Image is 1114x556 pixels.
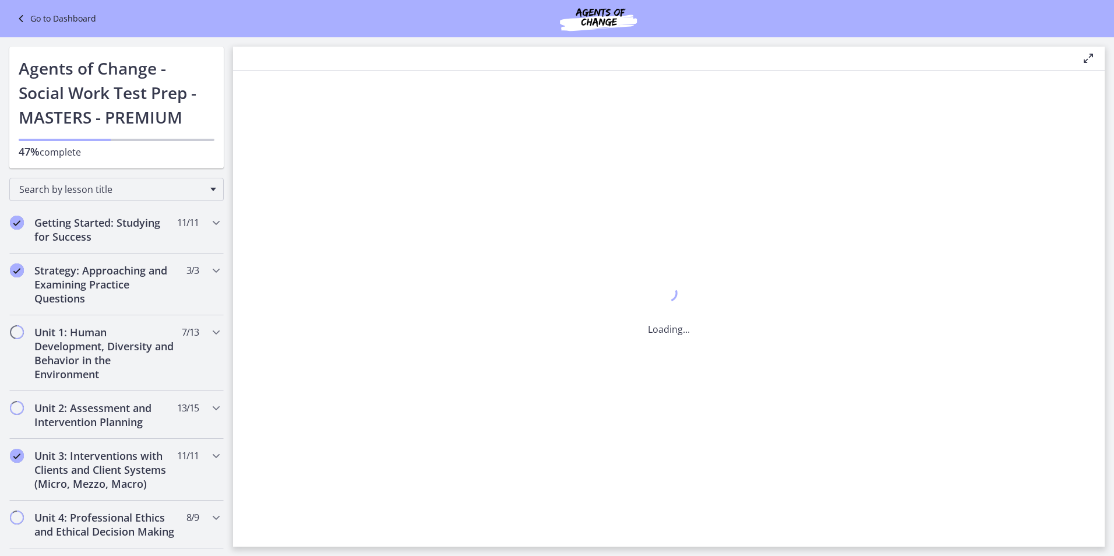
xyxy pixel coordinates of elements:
[34,449,177,491] h2: Unit 3: Interventions with Clients and Client Systems (Micro, Mezzo, Macro)
[10,449,24,463] i: Completed
[177,449,199,463] span: 11 / 11
[34,401,177,429] h2: Unit 2: Assessment and Intervention Planning
[19,183,205,196] span: Search by lesson title
[186,263,199,277] span: 3 / 3
[182,325,199,339] span: 7 / 13
[34,325,177,381] h2: Unit 1: Human Development, Diversity and Behavior in the Environment
[10,263,24,277] i: Completed
[19,145,40,159] span: 47%
[10,216,24,230] i: Completed
[14,12,96,26] a: Go to Dashboard
[34,216,177,244] h2: Getting Started: Studying for Success
[34,511,177,539] h2: Unit 4: Professional Ethics and Ethical Decision Making
[177,401,199,415] span: 13 / 15
[177,216,199,230] span: 11 / 11
[528,5,668,33] img: Agents of Change
[19,56,214,129] h1: Agents of Change - Social Work Test Prep - MASTERS - PREMIUM
[34,263,177,305] h2: Strategy: Approaching and Examining Practice Questions
[9,178,224,201] div: Search by lesson title
[648,281,690,308] div: 1
[648,322,690,336] p: Loading...
[186,511,199,525] span: 8 / 9
[19,145,214,159] p: complete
